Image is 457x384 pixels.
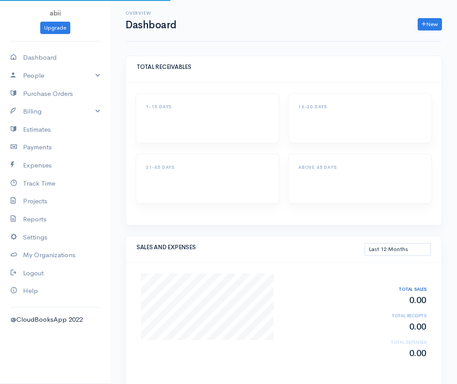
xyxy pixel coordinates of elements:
[386,313,427,318] h6: TOTAL RECEIPTS
[298,104,422,109] h6: 16-30 DAYS
[418,18,442,31] a: New
[386,340,427,345] h6: TOTAL EXPENSES
[126,19,176,30] h1: Dashboard
[386,349,427,358] h2: 0.00
[11,315,100,325] div: @CloudBooksApp 2022
[298,165,422,170] h6: ABOVE 45 DAYS
[386,296,427,305] h2: 0.00
[50,9,61,17] span: abii
[137,244,365,251] h5: SALES AND EXPENSES
[386,287,427,292] h6: TOTAL SALES
[146,104,269,109] h6: 1-15 DAYS
[386,322,427,332] h2: 0.00
[137,64,431,70] h5: TOTAL RECEIVABLES
[126,11,176,15] h6: Overview
[146,165,269,170] h6: 31-45 DAYS
[40,22,70,34] a: Upgrade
